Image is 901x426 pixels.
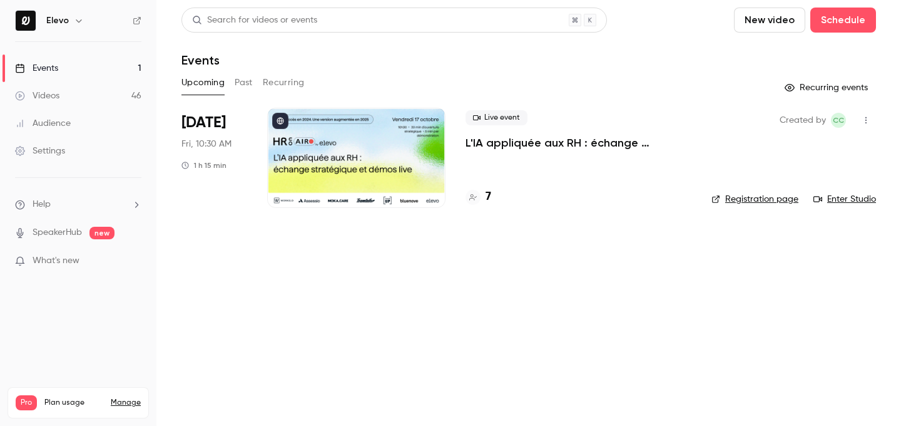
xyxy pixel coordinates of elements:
[181,108,247,208] div: Oct 17 Fri, 10:30 AM (Europe/Paris)
[181,73,225,93] button: Upcoming
[16,11,36,31] img: Elevo
[466,189,491,205] a: 7
[833,113,844,128] span: CC
[780,113,826,128] span: Created by
[192,14,317,27] div: Search for videos or events
[813,193,876,205] a: Enter Studio
[33,226,82,239] a: SpeakerHub
[15,90,59,102] div: Videos
[181,138,232,150] span: Fri, 10:30 AM
[181,113,226,133] span: [DATE]
[831,113,846,128] span: Clara Courtillier
[779,78,876,98] button: Recurring events
[33,254,79,268] span: What's new
[126,256,141,267] iframe: Noticeable Trigger
[46,14,69,27] h6: Elevo
[15,145,65,157] div: Settings
[466,135,691,150] a: L'IA appliquée aux RH : échange stratégique et démos live.
[263,73,305,93] button: Recurring
[15,198,141,211] li: help-dropdown-opener
[15,62,58,75] div: Events
[33,198,51,211] span: Help
[16,395,37,410] span: Pro
[181,160,227,170] div: 1 h 15 min
[181,53,220,68] h1: Events
[486,189,491,205] h4: 7
[15,117,71,130] div: Audience
[235,73,253,93] button: Past
[466,110,527,125] span: Live event
[734,8,805,33] button: New video
[44,398,103,408] span: Plan usage
[711,193,798,205] a: Registration page
[111,398,141,408] a: Manage
[89,227,115,239] span: new
[810,8,876,33] button: Schedule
